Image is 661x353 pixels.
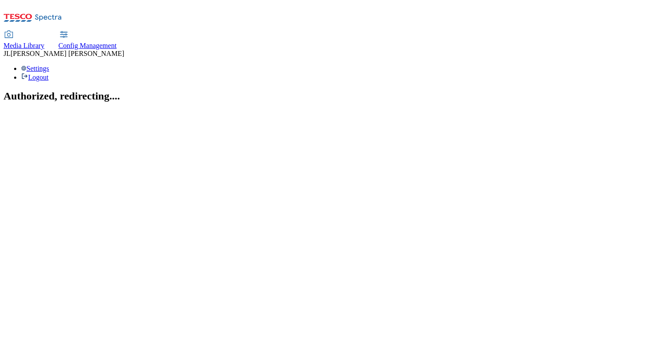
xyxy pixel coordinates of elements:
[4,42,44,49] span: Media Library
[11,50,124,57] span: [PERSON_NAME] [PERSON_NAME]
[21,74,48,81] a: Logout
[59,31,117,50] a: Config Management
[4,31,44,50] a: Media Library
[21,65,49,72] a: Settings
[59,42,117,49] span: Config Management
[4,50,11,57] span: JL
[4,90,657,102] h2: Authorized, redirecting....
